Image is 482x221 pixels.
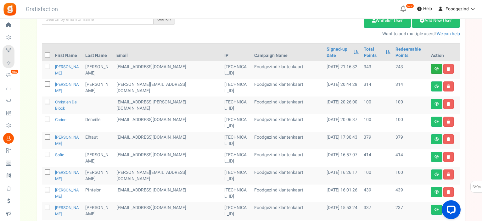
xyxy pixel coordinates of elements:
[364,46,383,59] a: Total Points
[83,114,114,132] td: Deneille
[83,167,114,185] td: [PERSON_NAME]
[472,181,481,193] span: FAQs
[55,187,79,199] a: [PERSON_NAME]
[422,6,432,12] span: Help
[83,132,114,149] td: Elhaut
[447,190,450,194] i: Delete user
[83,202,114,220] td: [PERSON_NAME]
[222,185,251,202] td: [TECHNICAL_ID]
[393,114,428,132] td: 100
[447,173,450,176] i: Delete user
[83,185,114,202] td: Pintelon
[55,152,64,158] a: Sofie
[361,149,393,167] td: 414
[361,202,393,220] td: 337
[434,85,439,88] i: View details
[252,167,324,185] td: Foodgezind klantenkaart
[395,46,426,59] a: Redeemable Points
[393,149,428,167] td: 414
[324,114,361,132] td: [DATE] 20:06:37
[324,61,361,79] td: [DATE] 21:16:32
[447,67,450,71] i: Delete user
[222,79,251,97] td: [TECHNICAL_ID]
[434,67,439,71] i: View details
[252,185,324,202] td: Foodgezind klantenkaart
[55,81,79,94] a: [PERSON_NAME]
[393,202,428,220] td: 237
[114,185,222,202] td: customer
[324,149,361,167] td: [DATE] 16:57:07
[3,70,17,81] a: New
[393,185,428,202] td: 439
[55,99,77,111] a: Christien De Block
[393,132,428,149] td: 379
[184,31,460,37] p: Want to add multiple users?
[434,190,439,194] i: View details
[361,167,393,185] td: 100
[434,137,439,141] i: View details
[114,149,222,167] td: customer
[361,114,393,132] td: 100
[434,120,439,124] i: View details
[364,14,411,28] a: Whitelist User
[252,114,324,132] td: Foodgezind klantenkaart
[429,44,460,61] th: Action
[83,79,114,97] td: [PERSON_NAME]
[83,44,114,61] th: Last Name
[361,132,393,149] td: 379
[252,132,324,149] td: Foodgezind klantenkaart
[252,79,324,97] td: Foodgezind klantenkaart
[324,185,361,202] td: [DATE] 16:01:26
[42,14,154,25] input: Search by email or name
[114,61,222,79] td: customer
[437,30,460,37] a: We can help
[222,202,251,220] td: [TECHNICAL_ID]
[324,79,361,97] td: [DATE] 20:44:28
[412,14,460,28] a: Add New User
[324,132,361,149] td: [DATE] 17:30:43
[324,167,361,185] td: [DATE] 16:26:17
[222,61,251,79] td: [TECHNICAL_ID]
[55,117,66,123] a: Carine
[154,14,175,25] div: Search
[222,167,251,185] td: [TECHNICAL_ID]
[55,169,79,182] a: [PERSON_NAME]
[222,149,251,167] td: [TECHNICAL_ID]
[114,44,222,61] th: Email
[406,4,414,8] em: New
[114,202,222,220] td: customer
[19,3,65,16] h3: Gratisfaction
[55,134,79,146] a: [PERSON_NAME]
[222,132,251,149] td: [TECHNICAL_ID]
[114,114,222,132] td: customer
[434,173,439,176] i: View details
[114,79,222,97] td: [PERSON_NAME][EMAIL_ADDRESS][DOMAIN_NAME]
[393,79,428,97] td: 314
[83,61,114,79] td: [PERSON_NAME]
[447,120,450,124] i: Delete user
[361,185,393,202] td: 439
[324,97,361,114] td: [DATE] 20:26:00
[447,137,450,141] i: Delete user
[222,44,251,61] th: IP
[361,79,393,97] td: 314
[252,202,324,220] td: Foodgezind klantenkaart
[434,155,439,159] i: View details
[252,44,324,61] th: Campaign Name
[324,202,361,220] td: [DATE] 15:53:24
[361,61,393,79] td: 343
[446,6,469,12] span: Foodgezind
[327,46,350,59] a: Signed-up Date
[114,132,222,149] td: customer
[3,2,17,16] img: Gratisfaction
[252,97,324,114] td: Foodgezind klantenkaart
[447,85,450,88] i: Delete user
[434,208,439,212] i: View details
[83,149,114,167] td: [PERSON_NAME]
[393,167,428,185] td: 100
[114,97,222,114] td: customer
[434,102,439,106] i: View details
[361,97,393,114] td: 100
[53,44,83,61] th: First Name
